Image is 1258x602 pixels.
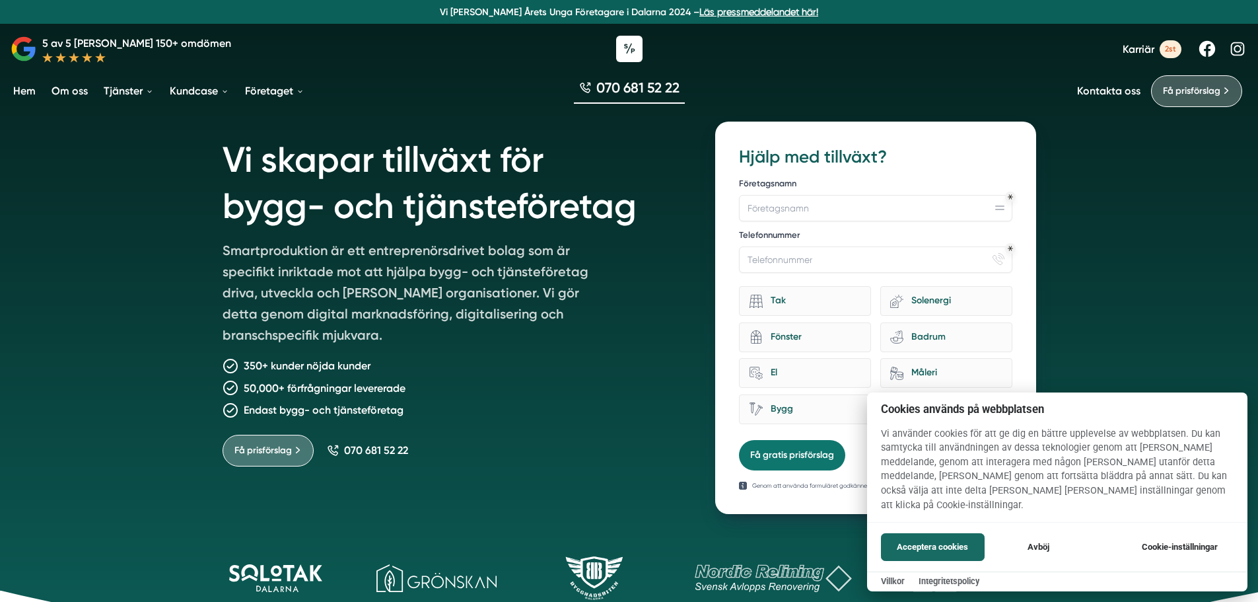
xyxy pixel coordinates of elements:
[989,533,1088,561] button: Avböj
[867,427,1247,522] p: Vi använder cookies för att ge dig en bättre upplevelse av webbplatsen. Du kan samtycka till anvä...
[1125,533,1234,561] button: Cookie-inställningar
[867,403,1247,416] h2: Cookies används på webbplatsen
[881,576,905,586] a: Villkor
[881,533,985,561] button: Acceptera cookies
[919,576,979,586] a: Integritetspolicy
